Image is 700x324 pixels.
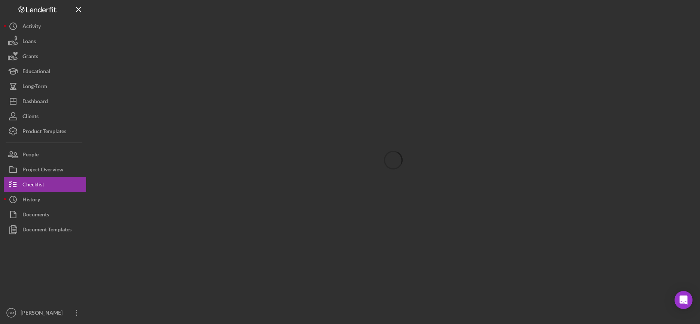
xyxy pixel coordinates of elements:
button: History [4,192,86,207]
div: Dashboard [22,94,48,111]
button: Activity [4,19,86,34]
button: Grants [4,49,86,64]
button: Clients [4,109,86,124]
div: Clients [22,109,39,126]
button: Loans [4,34,86,49]
div: Activity [22,19,41,36]
button: Documents [4,207,86,222]
button: People [4,147,86,162]
div: Document Templates [22,222,72,239]
div: Product Templates [22,124,66,141]
div: Long-Term [22,79,47,96]
button: Project Overview [4,162,86,177]
button: Long-Term [4,79,86,94]
text: GM [8,311,14,315]
div: Loans [22,34,36,51]
button: Educational [4,64,86,79]
button: GM[PERSON_NAME] [4,305,86,320]
div: [PERSON_NAME] [19,305,67,322]
button: Document Templates [4,222,86,237]
button: Checklist [4,177,86,192]
div: Open Intercom Messenger [675,291,693,309]
button: Dashboard [4,94,86,109]
div: People [22,147,39,164]
div: Checklist [22,177,44,194]
div: History [22,192,40,209]
div: Project Overview [22,162,63,179]
div: Documents [22,207,49,224]
div: Grants [22,49,38,66]
button: Product Templates [4,124,86,139]
div: Educational [22,64,50,81]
